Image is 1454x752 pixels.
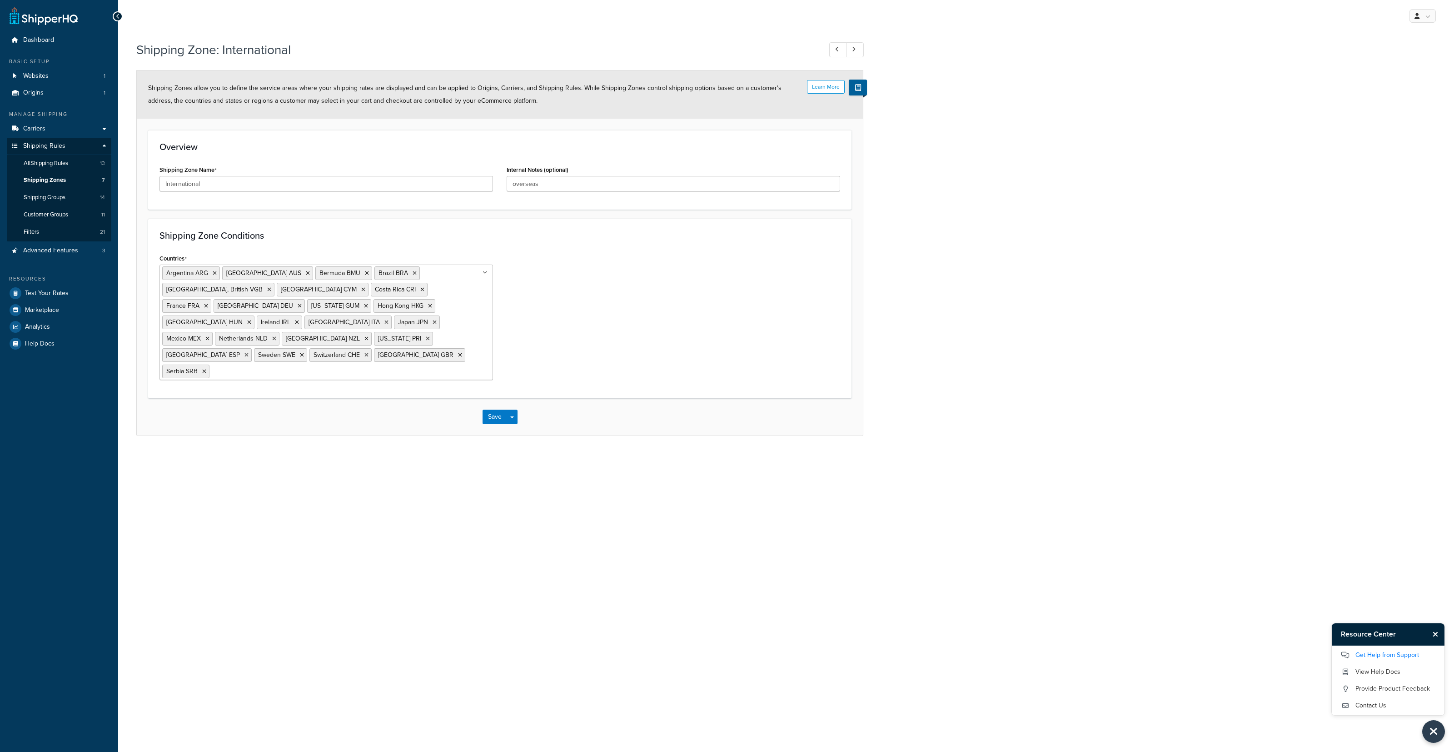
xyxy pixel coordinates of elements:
[378,350,453,360] span: [GEOGRAPHIC_DATA] GBR
[286,334,360,343] span: [GEOGRAPHIC_DATA] NZL
[166,334,201,343] span: Mexico MEX
[375,285,416,294] span: Costa Rica CRI
[23,72,49,80] span: Websites
[15,24,22,31] img: website_grey.svg
[7,336,111,352] li: Help Docs
[319,268,360,278] span: Bermuda BMU
[829,42,847,57] a: Previous Record
[7,138,111,241] li: Shipping Rules
[7,224,111,241] a: Filters21
[166,317,243,327] span: [GEOGRAPHIC_DATA] HUN
[7,155,111,172] a: AllShipping Rules13
[311,301,359,311] span: [US_STATE] GUM
[24,24,100,31] div: Domain: [DOMAIN_NAME]
[7,206,111,223] li: Customer Groups
[7,85,111,101] a: Origins1
[258,350,295,360] span: Sweden SWE
[23,142,65,150] span: Shipping Rules
[25,290,69,297] span: Test Your Rates
[23,89,44,97] span: Origins
[166,268,208,278] span: Argentina ARG
[166,285,263,294] span: [GEOGRAPHIC_DATA], British VGB
[378,301,423,311] span: Hong Kong HKG
[148,83,782,105] span: Shipping Zones allow you to define the service areas where your shipping rates are displayed and ...
[7,172,111,189] li: Shipping Zones
[846,42,864,57] a: Next Record
[1341,682,1435,696] a: Provide Product Feedback
[24,228,39,236] span: Filters
[23,36,54,44] span: Dashboard
[1341,648,1435,662] a: Get Help from Support
[7,302,111,318] a: Marketplace
[7,172,111,189] a: Shipping Zones7
[102,176,105,184] span: 7
[7,189,111,206] li: Shipping Groups
[218,301,293,311] span: [GEOGRAPHIC_DATA] DEU
[104,89,105,97] span: 1
[7,68,111,85] li: Websites
[100,228,105,236] span: 21
[7,206,111,223] a: Customer Groups11
[378,334,421,343] span: [US_STATE] PRI
[7,319,111,335] a: Analytics
[7,285,111,301] a: Test Your Rates
[101,211,105,219] span: 11
[24,194,65,201] span: Shipping Groups
[7,120,111,137] a: Carriers
[7,110,111,118] div: Manage Shipping
[23,125,45,133] span: Carriers
[24,176,66,184] span: Shipping Zones
[226,268,301,278] span: [GEOGRAPHIC_DATA] AUS
[25,340,55,348] span: Help Docs
[807,80,845,94] button: Learn More
[7,189,111,206] a: Shipping Groups14
[100,54,153,60] div: Keywords by Traffic
[7,242,111,259] a: Advanced Features3
[219,334,268,343] span: Netherlands NLD
[24,160,68,167] span: All Shipping Rules
[159,166,217,174] label: Shipping Zone Name
[166,350,240,360] span: [GEOGRAPHIC_DATA] ESP
[7,224,111,241] li: Filters
[261,317,290,327] span: Ireland IRL
[166,301,199,311] span: France FRA
[23,247,78,255] span: Advanced Features
[309,317,380,327] span: [GEOGRAPHIC_DATA] ITA
[15,15,22,22] img: logo_orange.svg
[90,53,98,60] img: tab_keywords_by_traffic_grey.svg
[1341,665,1435,679] a: View Help Docs
[398,317,428,327] span: Japan JPN
[24,211,68,219] span: Customer Groups
[25,15,45,22] div: v 4.0.25
[159,142,840,152] h3: Overview
[1332,623,1429,645] h3: Resource Center
[25,323,50,331] span: Analytics
[7,32,111,49] a: Dashboard
[100,160,105,167] span: 13
[1341,698,1435,713] a: Contact Us
[25,306,59,314] span: Marketplace
[281,285,357,294] span: [GEOGRAPHIC_DATA] CYM
[7,68,111,85] a: Websites1
[25,53,32,60] img: tab_domain_overview_orange.svg
[35,54,81,60] div: Domain Overview
[104,72,105,80] span: 1
[1422,720,1445,743] button: Close Resource Center
[102,247,105,255] span: 3
[7,85,111,101] li: Origins
[314,350,360,360] span: Switzerland CHE
[7,138,111,155] a: Shipping Rules
[100,194,105,201] span: 14
[7,275,111,283] div: Resources
[1429,629,1444,640] button: Close Resource Center
[136,41,812,59] h1: Shipping Zone: International
[507,166,568,173] label: Internal Notes (optional)
[849,80,867,95] button: Show Help Docs
[166,366,198,376] span: Serbia SRB
[159,255,187,262] label: Countries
